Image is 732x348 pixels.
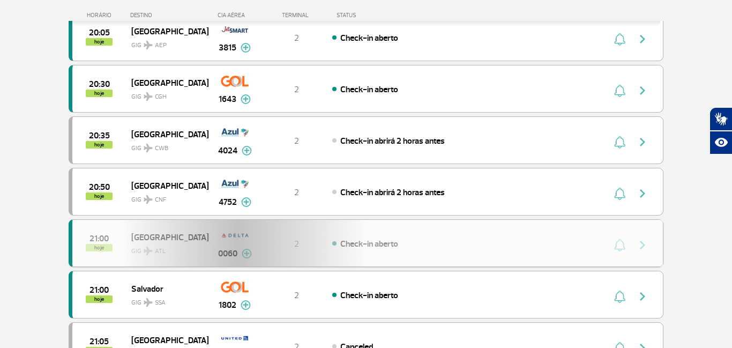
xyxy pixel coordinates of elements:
span: Check-in abrirá 2 horas antes [340,136,445,146]
img: sino-painel-voo.svg [614,84,625,97]
span: 2 [294,136,299,146]
span: GIG [131,86,200,102]
span: 2025-09-25 21:00:00 [89,286,109,294]
span: 2025-09-25 20:50:00 [89,183,110,191]
span: Check-in aberto [340,84,398,95]
span: CGH [155,92,167,102]
span: SSA [155,298,166,308]
img: sino-painel-voo.svg [614,33,625,46]
span: 2 [294,187,299,198]
span: GIG [131,138,200,153]
span: 2025-09-25 20:35:00 [89,132,110,139]
span: hoje [86,295,113,303]
span: 2 [294,84,299,95]
img: seta-direita-painel-voo.svg [636,84,649,97]
img: sino-painel-voo.svg [614,187,625,200]
img: sino-painel-voo.svg [614,136,625,149]
span: Check-in abrirá 2 horas antes [340,187,445,198]
img: destiny_airplane.svg [144,195,153,204]
span: GIG [131,35,200,50]
span: 2025-09-25 20:30:00 [89,80,110,88]
button: Abrir tradutor de língua de sinais. [709,107,732,131]
span: [GEOGRAPHIC_DATA] [131,76,200,90]
img: sino-painel-voo.svg [614,290,625,303]
div: TERMINAL [262,12,331,19]
img: destiny_airplane.svg [144,41,153,49]
img: mais-info-painel-voo.svg [241,197,251,207]
span: Check-in aberto [340,33,398,43]
span: 2025-09-25 21:05:00 [89,338,109,345]
span: 4024 [218,144,237,157]
img: destiny_airplane.svg [144,144,153,152]
span: hoje [86,90,113,97]
img: seta-direita-painel-voo.svg [636,187,649,200]
span: hoje [86,141,113,149]
span: 4752 [219,196,237,209]
span: CWB [155,144,168,153]
img: destiny_airplane.svg [144,92,153,101]
div: DESTINO [130,12,208,19]
img: seta-direita-painel-voo.svg [636,136,649,149]
span: 1643 [219,93,236,106]
div: Plugin de acessibilidade da Hand Talk. [709,107,732,154]
span: [GEOGRAPHIC_DATA] [131,24,200,38]
img: seta-direita-painel-voo.svg [636,33,649,46]
span: GIG [131,292,200,308]
span: 1802 [219,299,236,312]
span: Check-in aberto [340,290,398,301]
img: mais-info-painel-voo.svg [242,146,252,156]
span: [GEOGRAPHIC_DATA] [131,333,200,347]
span: 3815 [219,41,236,54]
span: Salvador [131,282,200,295]
span: 2 [294,290,299,301]
span: hoje [86,192,113,200]
img: mais-info-painel-voo.svg [241,94,251,104]
span: 2025-09-25 20:05:00 [89,29,110,36]
span: GIG [131,189,200,205]
span: hoje [86,38,113,46]
img: seta-direita-painel-voo.svg [636,290,649,303]
span: [GEOGRAPHIC_DATA] [131,179,200,192]
div: CIA AÉREA [208,12,262,19]
img: mais-info-painel-voo.svg [241,43,251,53]
button: Abrir recursos assistivos. [709,131,732,154]
span: AEP [155,41,167,50]
span: CNF [155,195,166,205]
span: 2 [294,33,299,43]
span: [GEOGRAPHIC_DATA] [131,127,200,141]
img: mais-info-painel-voo.svg [241,300,251,310]
div: STATUS [331,12,419,19]
img: destiny_airplane.svg [144,298,153,307]
div: HORÁRIO [72,12,130,19]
